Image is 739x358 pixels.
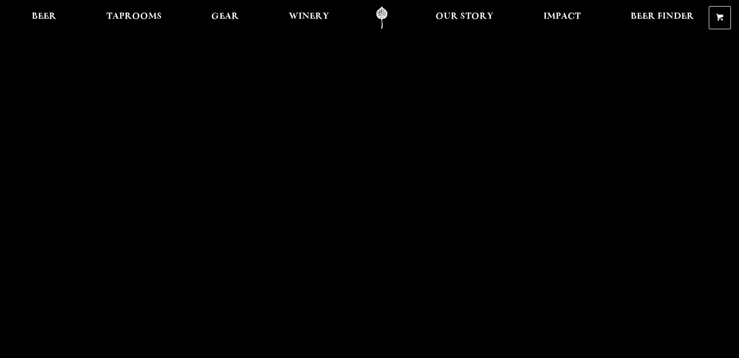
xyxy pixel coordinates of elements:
[543,13,581,21] span: Impact
[289,13,329,21] span: Winery
[106,13,162,21] span: Taprooms
[537,7,587,29] a: Impact
[363,7,401,29] a: Odell Home
[436,13,494,21] span: Our Story
[205,7,245,29] a: Gear
[25,7,63,29] a: Beer
[429,7,500,29] a: Our Story
[100,7,168,29] a: Taprooms
[624,7,701,29] a: Beer Finder
[32,13,56,21] span: Beer
[282,7,336,29] a: Winery
[211,13,239,21] span: Gear
[631,13,694,21] span: Beer Finder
